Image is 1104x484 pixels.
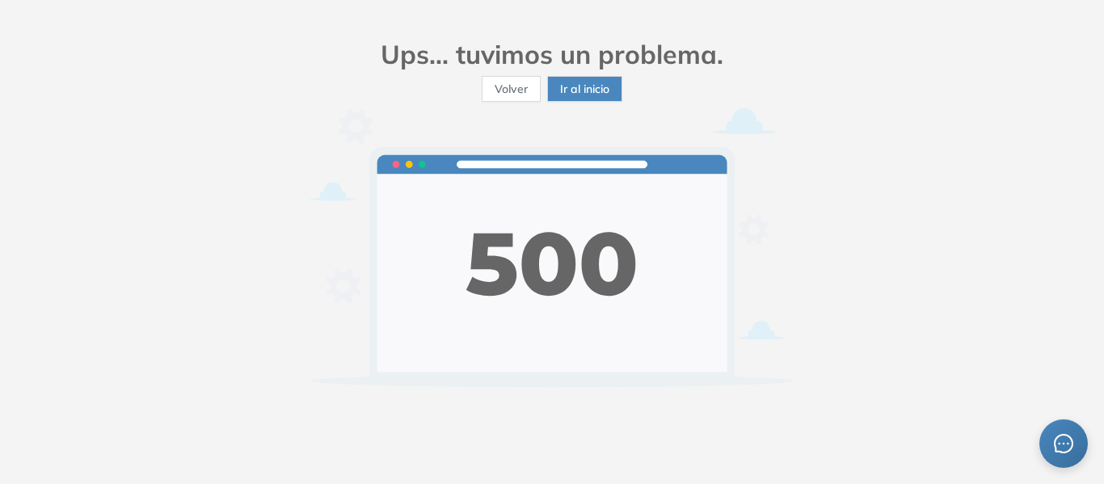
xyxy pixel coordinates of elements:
[547,76,622,102] button: Ir al inicio
[310,39,794,69] h2: Ups... tuvimos un problema.
[495,80,528,98] span: Volver
[310,108,794,387] img: error
[482,76,541,102] button: Volver
[560,80,609,98] span: Ir al inicio
[1054,434,1073,453] span: message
